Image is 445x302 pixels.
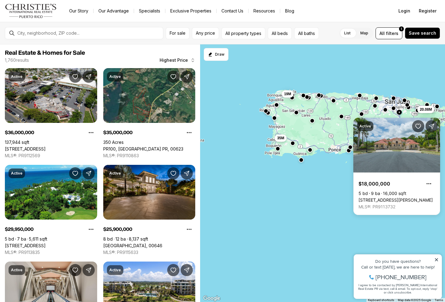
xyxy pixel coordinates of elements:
[69,71,81,83] button: Save Property: 693- KM.8 AVE
[395,5,414,17] button: Login
[166,27,189,39] button: For sale
[196,31,215,36] span: Any price
[85,127,97,139] button: Property options
[405,27,440,39] button: Save search
[280,7,299,15] a: Blog
[167,264,179,276] button: Save Property: 4141 WEST POINT RESIDENCES BUILDING 1 #4141
[419,9,436,13] span: Register
[109,74,121,79] p: Active
[5,243,46,248] a: 200 DORADO BEACH DR #3, DORADO PR, 00646
[359,124,371,129] p: Active
[294,27,319,39] button: All baths
[5,58,29,63] p: 1,760 results
[415,5,440,17] button: Register
[275,134,287,142] button: 35M
[83,167,95,179] button: Share Property
[134,7,165,15] a: Specialists
[386,30,398,36] span: filters
[6,14,88,18] div: Do you have questions?
[5,146,46,152] a: 693- KM.8 AVE, DORADO PR, 00646
[170,31,185,36] span: For sale
[69,264,81,276] button: Save Property: 206 LEGACY
[94,7,134,15] a: Our Advantage
[409,31,436,36] span: Save search
[6,19,88,24] div: Call or text [DATE], we are here to help!
[181,264,193,276] button: Share Property
[103,243,162,248] a: 323 DORADO BEACH EAST, DORADO PR, 00646
[167,71,179,83] button: Save Property: PR100
[8,37,87,49] span: I agree to be contacted by [PERSON_NAME] International Real Estate PR via text, call & email. To ...
[217,7,248,15] button: Contact Us
[25,29,76,35] span: [PHONE_NUMBER]
[109,268,121,272] p: Active
[11,171,23,176] p: Active
[204,48,228,61] button: Start drawing
[183,127,195,139] button: Property options
[277,136,284,141] span: 35M
[401,26,402,31] span: 1
[412,120,424,132] button: Save Property: 175 CALLE RUISEÑOR ST
[380,30,385,36] span: All
[221,27,265,39] button: All property types
[5,50,85,56] span: Real Estate & Homes for Sale
[423,178,435,190] button: Property options
[167,167,179,179] button: Save Property: 323 DORADO BEACH EAST
[192,27,219,39] button: Any price
[103,146,183,152] a: PR100, CABO ROJO PR, 00623
[181,167,193,179] button: Share Property
[11,268,23,272] p: Active
[165,7,216,15] a: Exclusive Properties
[156,54,199,66] button: Highest Price
[69,167,81,179] button: Save Property: 200 DORADO BEACH DR #3
[339,28,355,39] label: List
[11,74,23,79] p: Active
[420,107,432,112] span: 20.08M
[183,223,195,235] button: Property options
[398,9,410,13] span: Login
[376,27,402,39] button: Allfilters1
[284,92,291,96] span: 19M
[249,7,280,15] a: Resources
[358,197,433,203] a: 175 CALLE RUISEÑOR ST, SAN JUAN PR, 00926
[282,90,294,98] button: 19M
[83,264,95,276] button: Share Property
[181,71,193,83] button: Share Property
[268,27,292,39] button: All beds
[355,28,373,39] label: Map
[160,58,188,63] span: Highest Price
[417,106,434,113] button: 20.08M
[85,223,97,235] button: Property options
[109,171,121,176] p: Active
[426,120,438,132] button: Share Property
[64,7,93,15] a: Our Story
[83,71,95,83] button: Share Property
[5,4,57,18] img: logo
